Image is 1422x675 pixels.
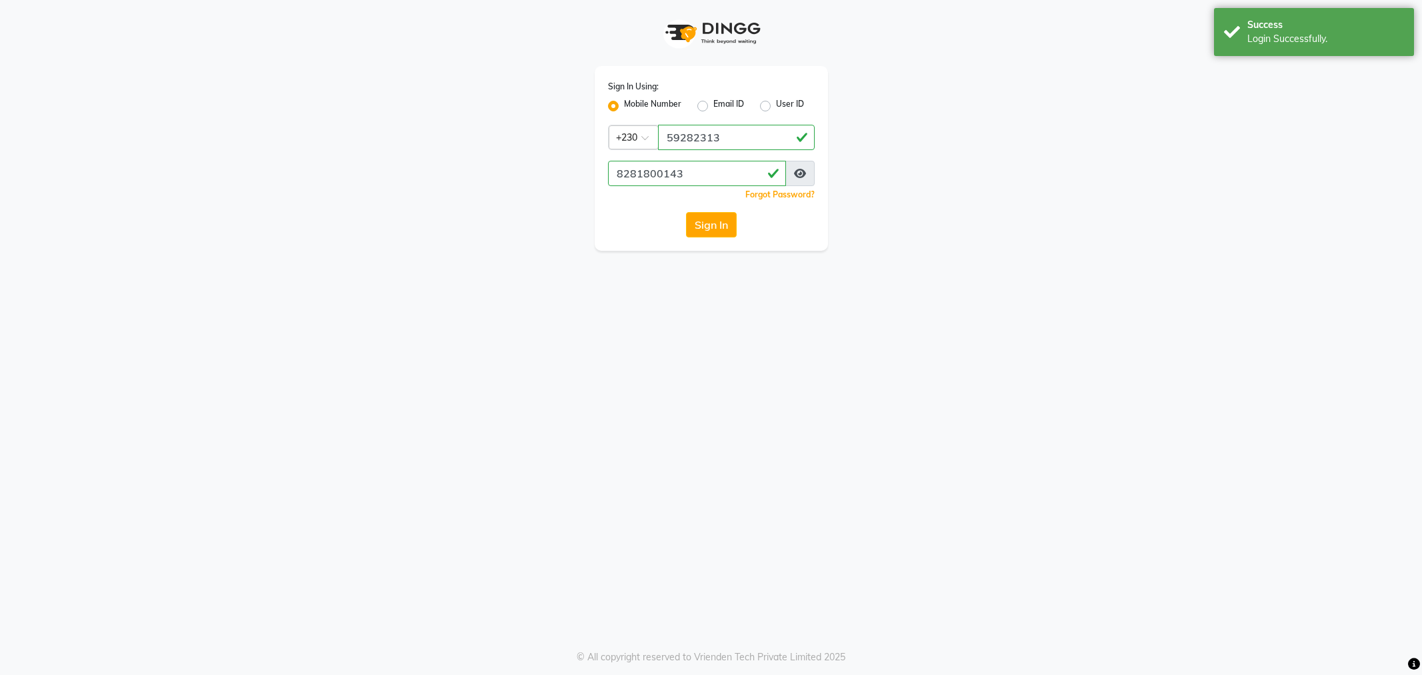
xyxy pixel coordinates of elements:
[713,98,744,114] label: Email ID
[608,81,659,93] label: Sign In Using:
[608,161,786,186] input: Username
[686,212,737,237] button: Sign In
[745,189,815,199] a: Forgot Password?
[658,125,815,150] input: Username
[1247,32,1404,46] div: Login Successfully.
[776,98,804,114] label: User ID
[624,98,681,114] label: Mobile Number
[658,13,765,53] img: logo1.svg
[1247,18,1404,32] div: Success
